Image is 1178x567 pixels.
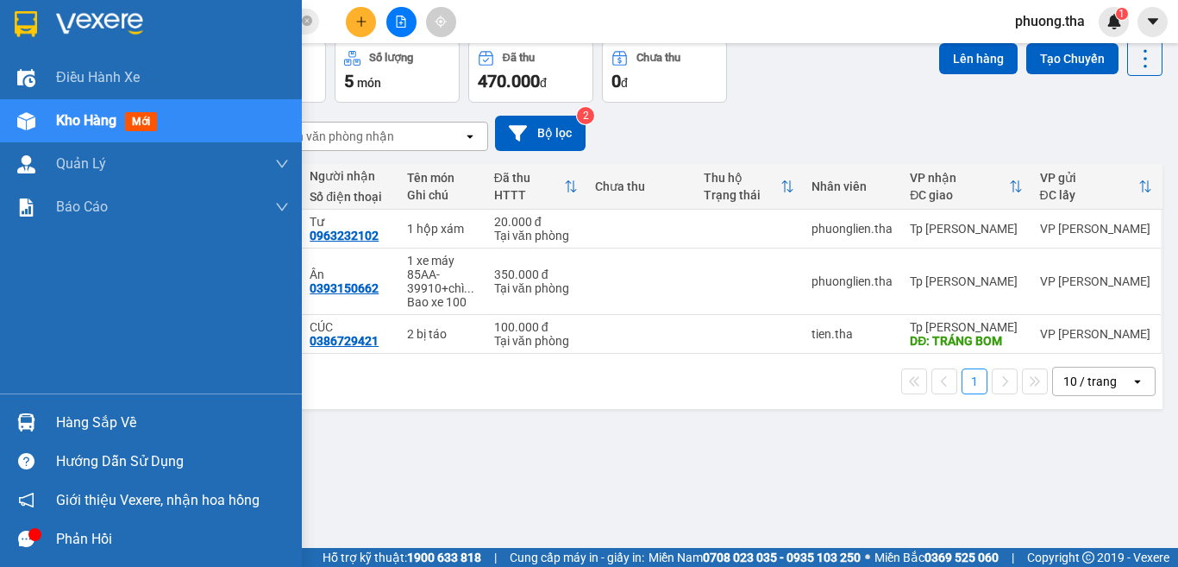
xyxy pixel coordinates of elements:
[17,413,35,432] img: warehouse-icon
[56,112,116,129] span: Kho hàng
[1031,164,1161,210] th: Toggle SortBy
[1116,8,1128,20] sup: 1
[302,14,312,30] span: close-circle
[695,164,804,210] th: Toggle SortBy
[407,551,481,564] strong: 1900 633 818
[924,551,999,564] strong: 0369 525 060
[407,254,477,295] div: 1 xe máy 85AA-39910+chìa khóa
[18,453,34,469] span: question-circle
[344,71,354,91] span: 5
[310,334,379,348] div: 0386729421
[463,129,477,143] svg: open
[56,410,289,436] div: Hàng sắp về
[310,169,390,183] div: Người nhận
[310,190,390,204] div: Số điện thoại
[15,11,37,37] img: logo-vxr
[435,16,447,28] span: aim
[17,112,35,130] img: warehouse-icon
[369,52,413,64] div: Số lượng
[494,334,578,348] div: Tại văn phòng
[901,164,1031,210] th: Toggle SortBy
[621,76,628,90] span: đ
[56,526,289,552] div: Phản hồi
[1040,222,1152,236] div: VP [PERSON_NAME]
[275,200,289,214] span: down
[494,215,578,229] div: 20.000 đ
[125,112,157,131] span: mới
[486,164,586,210] th: Toggle SortBy
[910,171,1008,185] div: VP nhận
[407,171,477,185] div: Tên món
[56,196,108,217] span: Báo cáo
[310,215,390,229] div: Tư
[910,320,1022,334] div: Tp [PERSON_NAME]
[1106,14,1122,29] img: icon-new-feature
[494,320,578,334] div: 100.000 đ
[426,7,456,37] button: aim
[494,281,578,295] div: Tại văn phòng
[540,76,547,90] span: đ
[910,334,1022,348] div: DĐ: TRÁNG BOM
[17,155,35,173] img: warehouse-icon
[1012,548,1014,567] span: |
[346,7,376,37] button: plus
[395,16,407,28] span: file-add
[704,171,781,185] div: Thu hộ
[407,295,477,309] div: Bao xe 100
[865,554,870,561] span: ⚪️
[1040,274,1152,288] div: VP [PERSON_NAME]
[1040,327,1152,341] div: VP [PERSON_NAME]
[1137,7,1168,37] button: caret-down
[494,268,578,281] div: 350.000 đ
[407,327,477,341] div: 2 bị táo
[275,157,289,171] span: down
[18,531,34,547] span: message
[310,281,379,295] div: 0393150662
[1063,373,1117,390] div: 10 / trang
[468,41,593,103] button: Đã thu470.000đ
[355,16,367,28] span: plus
[335,41,460,103] button: Số lượng5món
[56,449,289,475] div: Hướng dẫn sử dụng
[494,229,578,243] div: Tại văn phòng
[407,188,477,202] div: Ghi chú
[1131,375,1144,388] svg: open
[939,43,1018,74] button: Lên hàng
[636,52,680,64] div: Chưa thu
[386,7,417,37] button: file-add
[18,492,34,508] span: notification
[577,107,594,124] sup: 2
[811,222,893,236] div: phuonglien.tha
[357,76,381,90] span: món
[478,71,540,91] span: 470.000
[649,548,861,567] span: Miền Nam
[595,180,686,193] div: Chưa thu
[323,548,481,567] span: Hỗ trợ kỹ thuật:
[962,369,987,394] button: 1
[495,116,586,151] button: Bộ lọc
[310,320,390,334] div: CÚC
[811,274,893,288] div: phuonglien.tha
[56,489,260,511] span: Giới thiệu Vexere, nhận hoa hồng
[494,188,564,202] div: HTTT
[310,268,390,281] div: Ân
[494,548,497,567] span: |
[1040,171,1138,185] div: VP gửi
[811,180,893,193] div: Nhân viên
[275,128,394,145] div: Chọn văn phòng nhận
[1145,14,1161,29] span: caret-down
[56,66,140,88] span: Điều hành xe
[510,548,644,567] span: Cung cấp máy in - giấy in:
[1001,10,1099,32] span: phuong.tha
[1040,188,1138,202] div: ĐC lấy
[494,171,564,185] div: Đã thu
[910,274,1022,288] div: Tp [PERSON_NAME]
[17,198,35,217] img: solution-icon
[874,548,999,567] span: Miền Bắc
[910,222,1022,236] div: Tp [PERSON_NAME]
[17,69,35,87] img: warehouse-icon
[910,188,1008,202] div: ĐC giao
[56,153,106,174] span: Quản Lý
[407,222,477,236] div: 1 hộp xám
[703,551,861,564] strong: 0708 023 035 - 0935 103 250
